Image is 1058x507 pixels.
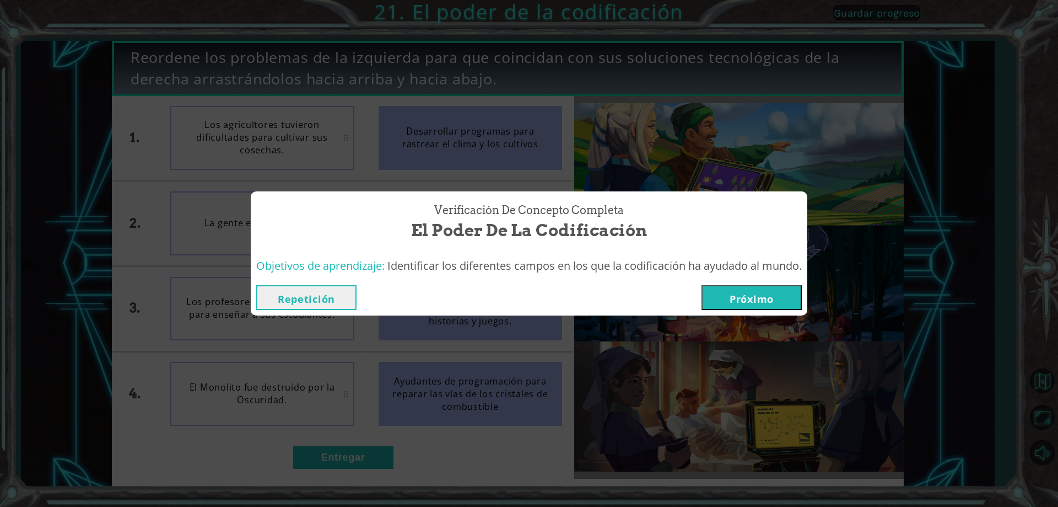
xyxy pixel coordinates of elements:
font: Próximo [730,292,774,306]
font: Repetición [278,292,335,306]
button: Repetición [256,285,357,310]
font: Verificación de concepto completa [434,204,624,217]
font: Objetivos de aprendizaje: [256,258,385,273]
button: Próximo [701,285,802,310]
font: El poder de la codificación [411,220,647,240]
font: Identificar los diferentes campos en los que la codificación ha ayudado al mundo. [387,258,802,273]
